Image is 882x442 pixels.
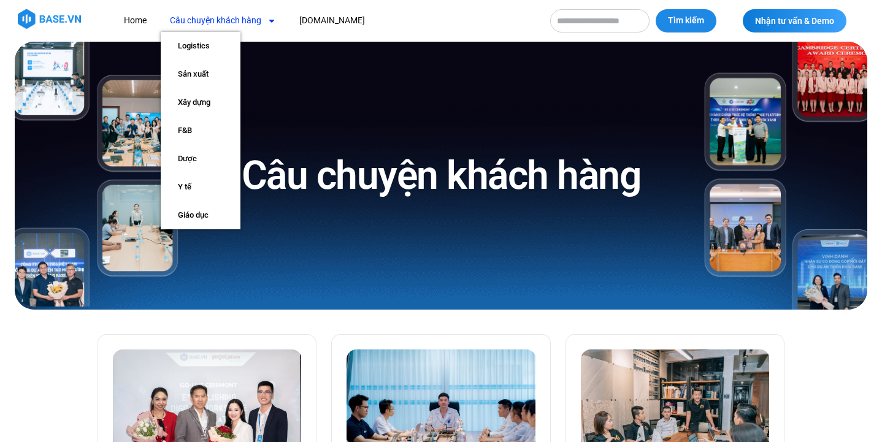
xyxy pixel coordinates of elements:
[161,32,240,60] a: Logistics
[755,17,834,25] span: Nhận tư vấn & Demo
[161,145,240,173] a: Dược
[161,173,240,201] a: Y tế
[161,88,240,116] a: Xây dựng
[161,116,240,145] a: F&B
[290,9,374,32] a: [DOMAIN_NAME]
[242,150,641,201] h1: Câu chuyện khách hàng
[161,32,240,229] ul: Câu chuyện khách hàng
[115,9,538,32] nav: Menu
[656,9,716,32] button: Tìm kiếm
[743,9,846,32] a: Nhận tư vấn & Demo
[115,9,156,32] a: Home
[668,15,704,27] span: Tìm kiếm
[161,9,285,32] a: Câu chuyện khách hàng
[161,201,240,229] a: Giáo dục
[161,60,240,88] a: Sản xuất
